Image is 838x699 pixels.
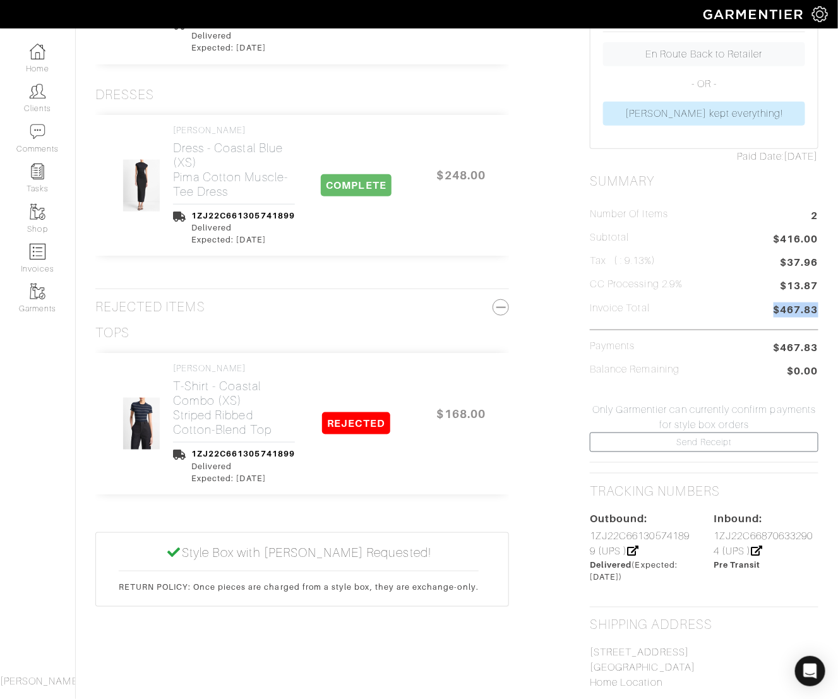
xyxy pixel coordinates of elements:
[173,363,295,437] a: [PERSON_NAME] T-Shirt - Coastal Combo (XS)Striped Ribbed Cotton-Blend Top
[590,561,631,570] span: Delivered
[173,125,295,199] a: [PERSON_NAME] Dress - Coastal Blue (XS)Pima Cotton Muscle-Tee Dress
[590,149,818,164] div: [DATE]
[30,284,45,299] img: garments-icon-b7da505a4dc4fd61783c78ac3ca0ef83fa9d6f193b1c9dc38574b1d14d53ca28.png
[173,141,295,199] h2: Dress - Coastal Blue (XS) Pima Cotton Muscle-Tee Dress
[603,42,805,66] a: En Route Back to Retailer
[812,6,828,22] img: gear-icon-white-bd11855cb880d31180b6d7d6211b90ccbf57a29d726f0c71d8c61bd08dd39cc2.png
[697,3,812,25] img: garmentier-logo-header-white-b43fb05a5012e4ada735d5af1a66efaba907eab6374d6393d1fbf88cb4ef424d.png
[795,656,825,686] div: Open Intercom Messenger
[322,412,390,434] span: REJECTED
[30,164,45,179] img: reminder-icon-8004d30b9f0a5d33ae49ab947aed9ed385cf756f9e5892f1edd6e32f2345188e.png
[603,102,805,126] a: [PERSON_NAME] kept everything!
[590,208,668,220] h5: Number of Items
[714,531,813,558] a: 1ZJ22C668706332904 (UPS )
[119,582,479,594] p: RETURN POLICY: Once pieces are charged from a style box, they are exchange-only.
[173,363,295,374] h4: [PERSON_NAME]
[603,76,805,92] p: - OR -
[781,255,818,270] span: $37.96
[774,302,818,320] span: $467.83
[191,222,295,234] div: Delivered
[737,151,784,162] span: Paid Date:
[191,472,295,484] div: Expected: [DATE]
[587,402,822,433] span: Only Garmentier can currently confirm payments for style box orders
[191,449,295,458] a: 1ZJ22C661305741899
[173,125,295,136] h4: [PERSON_NAME]
[590,433,818,452] a: Send Receipt
[95,325,129,341] h3: Tops
[95,299,509,315] h3: Rejected Items
[191,211,295,220] a: 1ZJ22C661305741899
[590,511,695,527] div: Outbound:
[590,559,695,583] div: (Expected: [DATE])
[30,204,45,220] img: garments-icon-b7da505a4dc4fd61783c78ac3ca0ef83fa9d6f193b1c9dc38574b1d14d53ca28.png
[321,174,391,196] span: COMPLETE
[590,302,650,314] h5: Invoice Total
[590,232,629,244] h5: Subtotal
[590,174,818,189] h2: Summary
[191,30,295,42] div: Delivered
[774,232,818,249] span: $416.00
[590,618,712,633] h2: Shipping Address
[714,511,818,527] div: Inbound:
[781,278,818,296] span: $13.87
[590,364,679,376] h5: Balance Remaining
[191,42,295,54] div: Expected: [DATE]
[123,159,161,212] img: yLz7tZCnu4R8UTTD626xrURy
[590,645,818,691] p: [STREET_ADDRESS] [GEOGRAPHIC_DATA] Home Location
[173,379,295,437] h2: T-Shirt - Coastal Combo (XS) Striped Ribbed Cotton-Blend Top
[191,460,295,472] div: Delivered
[123,397,161,450] img: pAE13BE3bNBjVhYTu5sVBBsX
[787,364,818,381] span: $0.00
[774,340,818,355] span: $467.83
[30,124,45,140] img: comment-icon-a0a6a9ef722e966f86d9cbdc48e553b5cf19dbc54f86b18d962a5391bc8f6eb6.png
[119,546,479,561] h5: Style Box with [PERSON_NAME] Requested!
[30,44,45,59] img: dashboard-icon-dbcd8f5a0b271acd01030246c82b418ddd0df26cd7fceb0bd07c9910d44c42f6.png
[423,162,499,189] span: $248.00
[30,83,45,99] img: clients-icon-6bae9207a08558b7cb47a8932f037763ab4055f8c8b6bfacd5dc20c3e0201464.png
[714,561,761,570] span: Pre Transit
[811,208,818,225] span: 2
[95,87,154,103] h3: Dresses
[590,340,635,352] h5: Payments
[191,234,295,246] div: Expected: [DATE]
[590,255,655,267] h5: Tax ( : 9.13%)
[590,531,690,558] a: 1ZJ22C661305741899 (UPS )
[590,278,683,290] h5: CC Processing 2.9%
[30,244,45,260] img: orders-icon-0abe47150d42831381b5fb84f609e132dff9fe21cb692f30cb5eec754e2cba89.png
[423,400,499,427] span: $168.00
[590,484,720,499] h2: Tracking numbers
